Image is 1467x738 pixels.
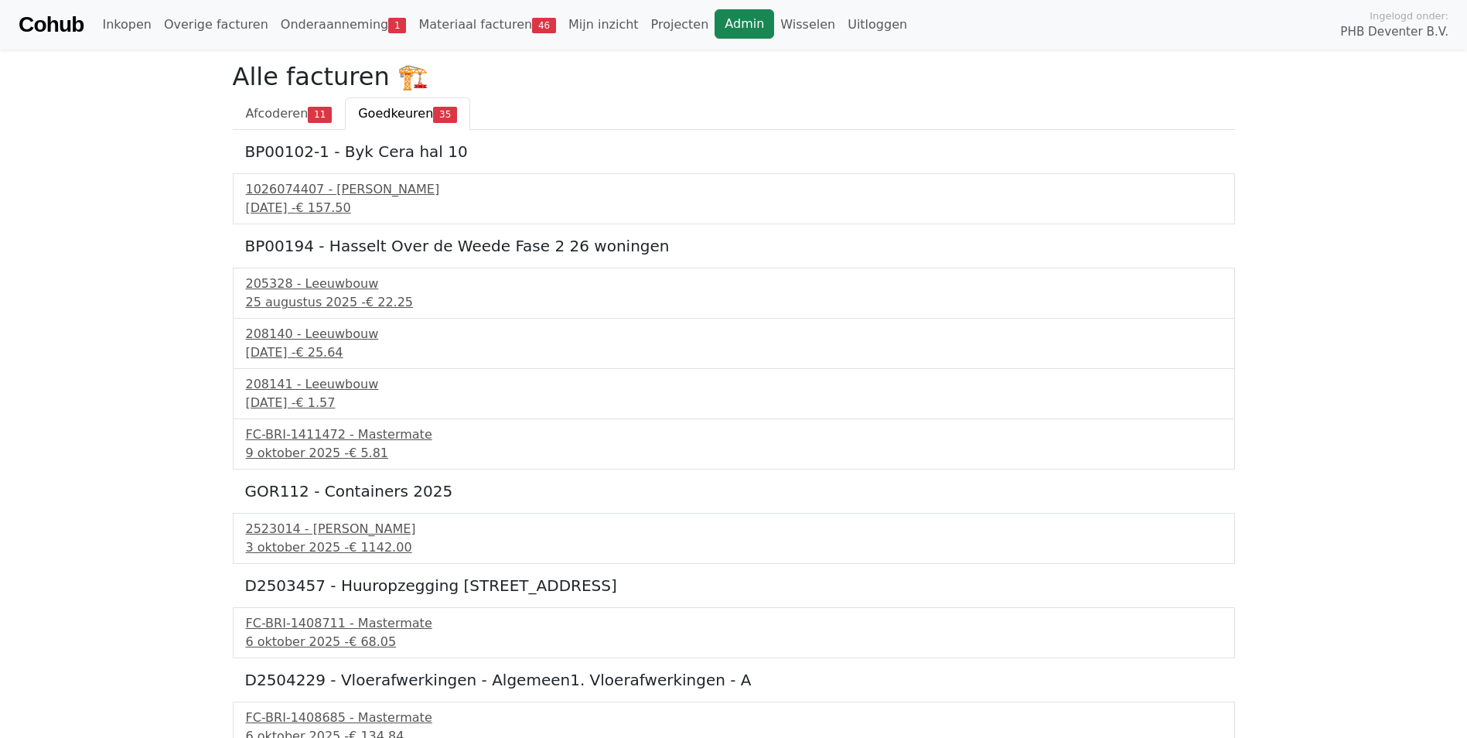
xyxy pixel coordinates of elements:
a: 2523014 - [PERSON_NAME]3 oktober 2025 -€ 1142.00 [246,520,1222,557]
div: 1026074407 - [PERSON_NAME] [246,180,1222,199]
div: 25 augustus 2025 - [246,293,1222,312]
a: Projecten [645,9,715,40]
h5: D2503457 - Huuropzegging [STREET_ADDRESS] [245,576,1223,595]
a: Inkopen [96,9,157,40]
span: PHB Deventer B.V. [1340,23,1448,41]
a: Uitloggen [841,9,913,40]
a: Overige facturen [158,9,275,40]
div: 3 oktober 2025 - [246,538,1222,557]
h5: BP00102-1 - Byk Cera hal 10 [245,142,1223,161]
div: 208141 - Leeuwbouw [246,375,1222,394]
span: Afcoderen [246,106,309,121]
a: FC-BRI-1408711 - Mastermate6 oktober 2025 -€ 68.05 [246,614,1222,651]
div: 2523014 - [PERSON_NAME] [246,520,1222,538]
span: Ingelogd onder: [1370,9,1448,23]
span: Goedkeuren [358,106,433,121]
span: € 1.57 [295,395,335,410]
a: 205328 - Leeuwbouw25 augustus 2025 -€ 22.25 [246,275,1222,312]
a: Mijn inzicht [562,9,645,40]
div: 208140 - Leeuwbouw [246,325,1222,343]
a: Goedkeuren35 [345,97,470,130]
span: € 5.81 [349,446,388,460]
div: [DATE] - [246,394,1222,412]
span: € 157.50 [295,200,350,215]
span: 46 [532,18,556,33]
a: Wisselen [774,9,841,40]
a: 208141 - Leeuwbouw[DATE] -€ 1.57 [246,375,1222,412]
a: Materiaal facturen46 [412,9,562,40]
div: [DATE] - [246,343,1222,362]
span: € 25.64 [295,345,343,360]
span: € 1142.00 [349,540,411,555]
div: FC-BRI-1408685 - Mastermate [246,709,1222,727]
div: 205328 - Leeuwbouw [246,275,1222,293]
h2: Alle facturen 🏗️ [233,62,1235,91]
a: Cohub [19,6,84,43]
div: FC-BRI-1408711 - Mastermate [246,614,1222,633]
h5: D2504229 - Vloerafwerkingen - Algemeen1. Vloerafwerkingen - A [245,671,1223,689]
span: € 22.25 [366,295,413,309]
div: 9 oktober 2025 - [246,444,1222,463]
a: Onderaanneming1 [275,9,413,40]
div: 6 oktober 2025 - [246,633,1222,651]
div: FC-BRI-1411472 - Mastermate [246,425,1222,444]
span: 35 [433,107,457,122]
a: 1026074407 - [PERSON_NAME][DATE] -€ 157.50 [246,180,1222,217]
a: 208140 - Leeuwbouw[DATE] -€ 25.64 [246,325,1222,362]
a: Afcoderen11 [233,97,346,130]
a: FC-BRI-1411472 - Mastermate9 oktober 2025 -€ 5.81 [246,425,1222,463]
span: 1 [388,18,406,33]
div: [DATE] - [246,199,1222,217]
span: € 68.05 [349,634,396,649]
h5: GOR112 - Containers 2025 [245,482,1223,501]
a: Admin [715,9,774,39]
h5: BP00194 - Hasselt Over de Weede Fase 2 26 woningen [245,237,1223,255]
span: 11 [308,107,332,122]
